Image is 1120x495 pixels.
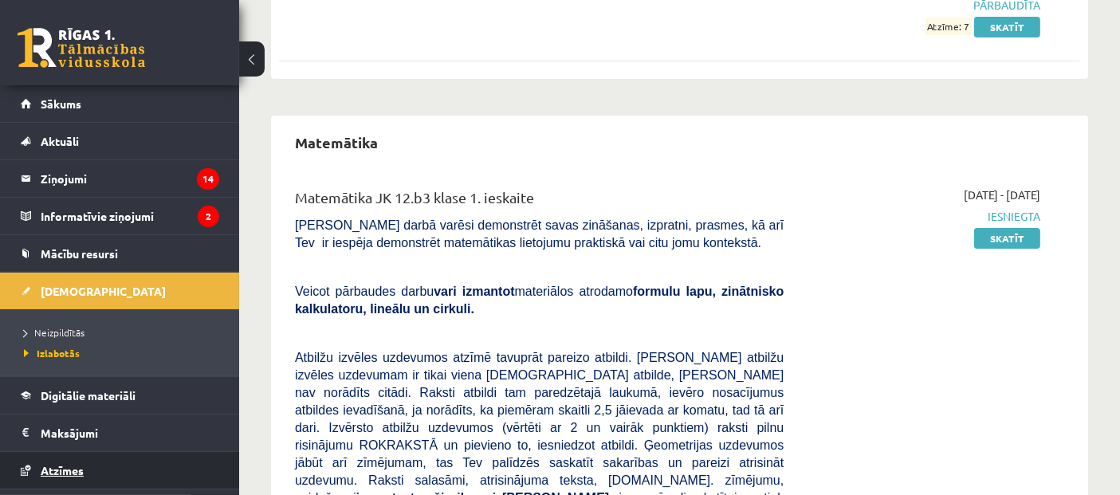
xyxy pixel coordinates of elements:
[24,347,80,359] span: Izlabotās
[41,160,219,197] legend: Ziņojumi
[21,235,219,272] a: Mācību resursi
[41,284,166,298] span: [DEMOGRAPHIC_DATA]
[279,124,394,161] h2: Matemātika
[21,452,219,489] a: Atzīmes
[41,388,136,403] span: Digitālie materiāli
[21,414,219,451] a: Maksājumi
[925,18,972,35] span: Atzīme: 7
[18,28,145,68] a: Rīgas 1. Tālmācības vidusskola
[295,218,784,249] span: [PERSON_NAME] darbā varēsi demonstrēt savas zināšanas, izpratni, prasmes, kā arī Tev ir iespēja d...
[21,198,219,234] a: Informatīvie ziņojumi2
[41,414,219,451] legend: Maksājumi
[295,285,784,316] span: Veicot pārbaudes darbu materiālos atrodamo
[295,187,784,216] div: Matemātika JK 12.b3 klase 1. ieskaite
[808,208,1040,225] span: Iesniegta
[41,246,118,261] span: Mācību resursi
[197,168,219,190] i: 14
[41,198,219,234] legend: Informatīvie ziņojumi
[295,285,784,316] b: formulu lapu, zinātnisko kalkulatoru, lineālu un cirkuli.
[198,206,219,227] i: 2
[41,96,81,111] span: Sākums
[21,273,219,309] a: [DEMOGRAPHIC_DATA]
[21,377,219,414] a: Digitālie materiāli
[41,134,79,148] span: Aktuāli
[21,123,219,159] a: Aktuāli
[974,228,1040,249] a: Skatīt
[41,463,84,477] span: Atzīmes
[21,160,219,197] a: Ziņojumi14
[24,325,223,340] a: Neizpildītās
[24,326,84,339] span: Neizpildītās
[24,346,223,360] a: Izlabotās
[964,187,1040,203] span: [DATE] - [DATE]
[974,17,1040,37] a: Skatīt
[434,285,514,298] b: vari izmantot
[21,85,219,122] a: Sākums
